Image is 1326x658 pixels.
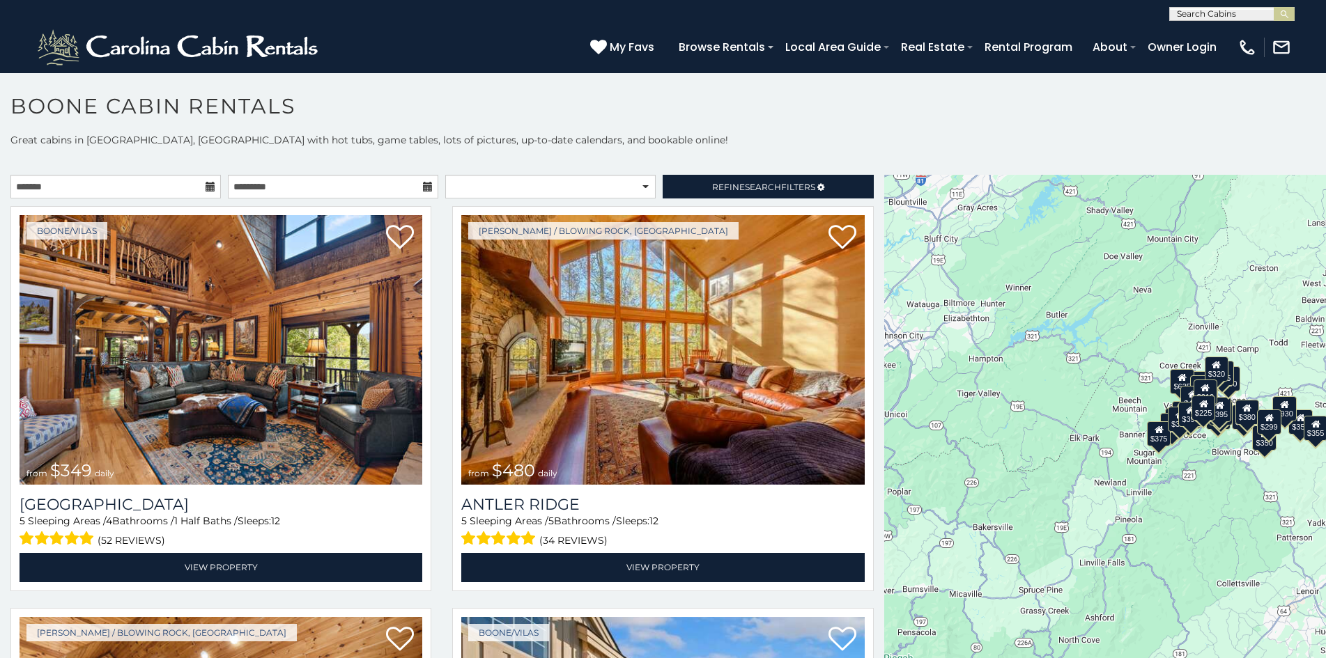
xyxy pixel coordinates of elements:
[548,515,554,527] span: 5
[386,224,414,253] a: Add to favorites
[894,35,971,59] a: Real Estate
[1209,400,1233,425] div: $675
[1190,371,1214,396] div: $565
[1232,404,1256,429] div: $695
[20,553,422,581] a: View Property
[1272,38,1291,57] img: mail-regular-white.png
[1168,406,1192,431] div: $325
[1235,399,1258,424] div: $380
[590,38,658,56] a: My Favs
[492,460,535,480] span: $480
[1147,421,1171,446] div: $375
[461,514,864,549] div: Sleeping Areas / Bathrooms / Sleeps:
[461,495,864,514] a: Antler Ridge
[978,35,1079,59] a: Rental Program
[20,495,422,514] a: [GEOGRAPHIC_DATA]
[538,468,557,478] span: daily
[1160,413,1184,438] div: $330
[745,182,781,192] span: Search
[95,468,114,478] span: daily
[1208,396,1231,421] div: $395
[26,468,47,478] span: from
[828,224,856,253] a: Add to favorites
[20,514,422,549] div: Sleeping Areas / Bathrooms / Sleeps:
[1217,366,1240,391] div: $250
[468,468,489,478] span: from
[1204,356,1228,381] div: $320
[1193,379,1217,404] div: $210
[1086,35,1134,59] a: About
[1178,401,1202,426] div: $395
[1141,35,1224,59] a: Owner Login
[778,35,888,59] a: Local Area Guide
[1192,395,1215,421] div: $225
[386,625,414,655] a: Add to favorites
[50,460,92,480] span: $349
[1272,395,1296,421] div: $930
[539,531,608,549] span: (34 reviews)
[468,624,549,641] a: Boone/Vilas
[20,515,25,527] span: 5
[461,215,864,485] img: 1714397585_thumbnail.jpeg
[174,515,238,527] span: 1 Half Baths /
[26,222,107,240] a: Boone/Vilas
[20,495,422,514] h3: Diamond Creek Lodge
[1210,361,1234,386] div: $255
[1190,375,1214,400] div: $460
[26,624,297,641] a: [PERSON_NAME] / Blowing Rock, [GEOGRAPHIC_DATA]
[1252,425,1276,450] div: $350
[461,515,467,527] span: 5
[672,35,772,59] a: Browse Rentals
[712,182,815,192] span: Refine Filters
[468,222,739,240] a: [PERSON_NAME] / Blowing Rock, [GEOGRAPHIC_DATA]
[98,531,165,549] span: (52 reviews)
[106,515,112,527] span: 4
[271,515,280,527] span: 12
[1180,386,1204,411] div: $410
[20,215,422,485] img: 1759438208_thumbnail.jpeg
[461,215,864,485] a: from $480 daily
[1206,404,1230,429] div: $315
[610,38,654,56] span: My Favs
[1257,409,1281,434] div: $299
[461,553,864,581] a: View Property
[649,515,658,527] span: 12
[1288,409,1312,434] div: $355
[663,175,873,198] a: RefineSearchFilters
[35,26,324,68] img: White-1-2.png
[828,625,856,655] a: Add to favorites
[20,215,422,485] a: from $349 daily
[1238,38,1257,57] img: phone-regular-white.png
[1170,369,1194,394] div: $635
